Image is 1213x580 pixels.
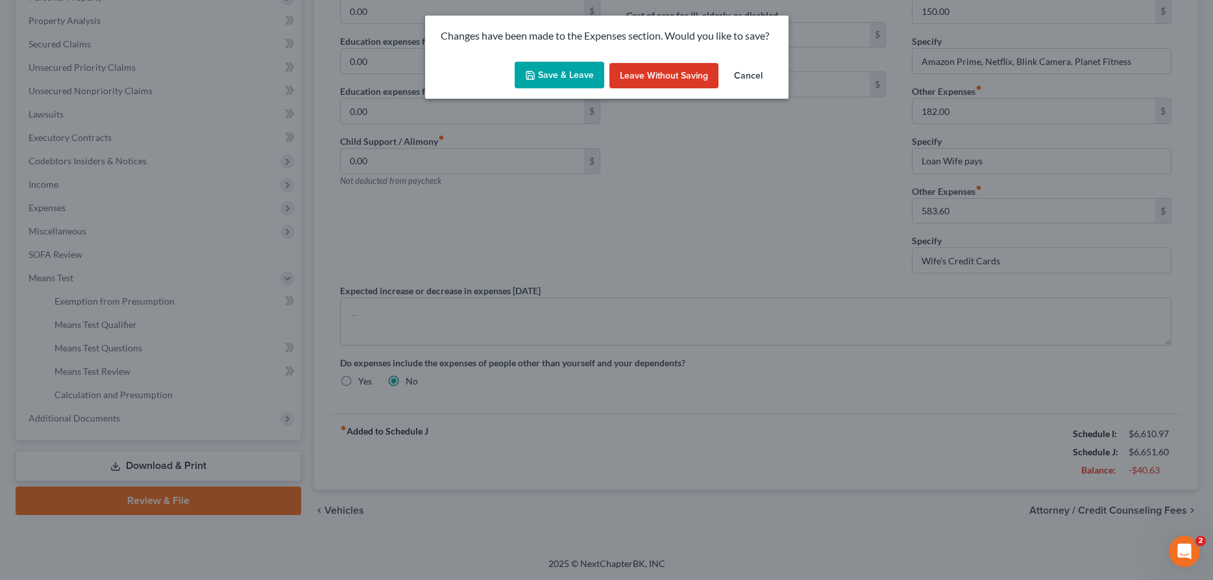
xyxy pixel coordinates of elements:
[1195,536,1206,546] span: 2
[1169,536,1200,567] iframe: Intercom live chat
[724,63,773,89] button: Cancel
[441,29,773,44] p: Changes have been made to the Expenses section. Would you like to save?
[515,62,604,89] button: Save & Leave
[609,63,718,89] button: Leave without Saving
